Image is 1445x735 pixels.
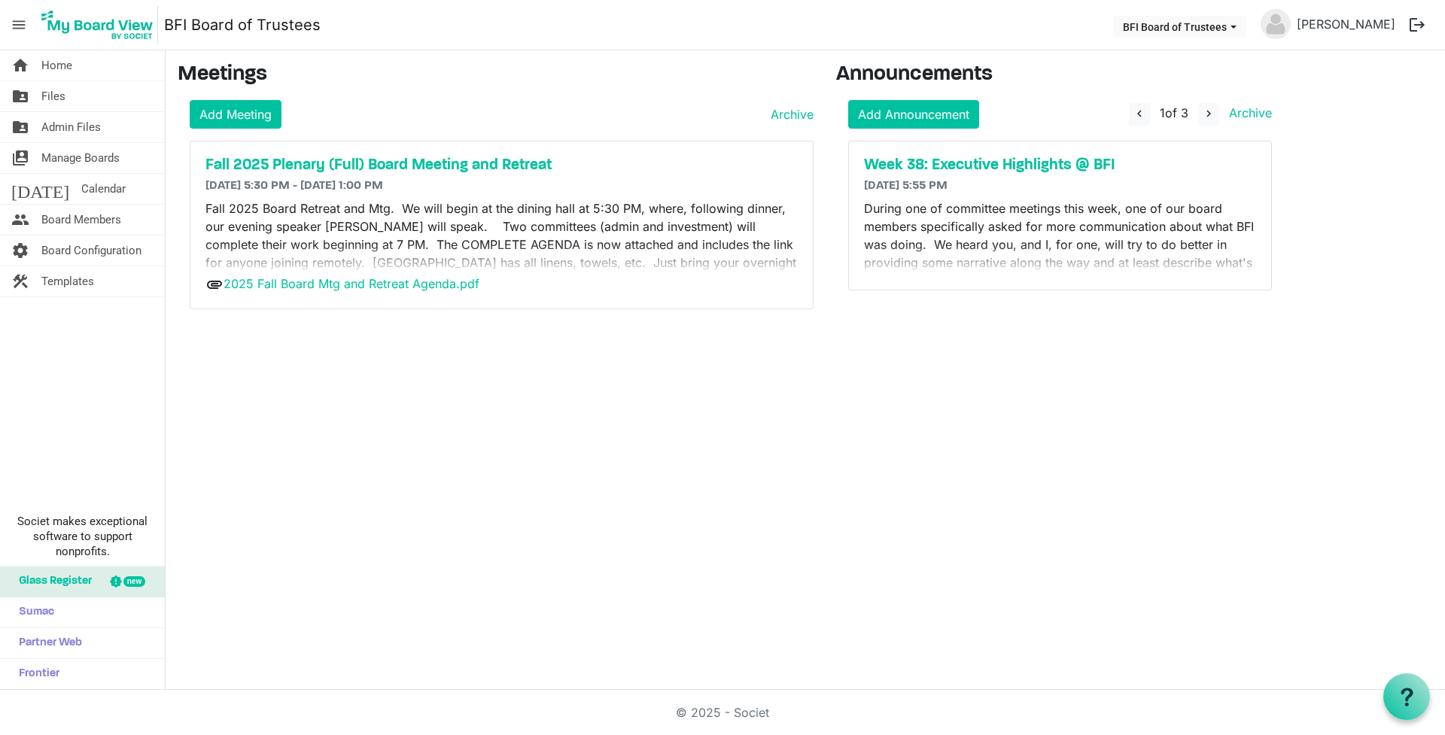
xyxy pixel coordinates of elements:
span: folder_shared [11,81,29,111]
span: navigate_next [1202,107,1215,120]
a: Add Meeting [190,100,281,129]
h3: Meetings [178,62,814,88]
span: settings [11,235,29,266]
button: navigate_next [1198,103,1219,126]
span: Glass Register [11,566,92,597]
a: [PERSON_NAME] [1291,9,1401,39]
span: 1 [1160,105,1165,120]
img: My Board View Logo [37,6,158,44]
a: Archive [765,105,814,123]
span: Societ makes exceptional software to support nonprofits. [7,514,158,559]
span: Admin Files [41,112,101,142]
span: Files [41,81,65,111]
a: Fall 2025 Plenary (Full) Board Meeting and Retreat [205,156,798,175]
a: Archive [1223,105,1272,120]
span: home [11,50,29,80]
span: switch_account [11,143,29,173]
span: Templates [41,266,94,296]
a: My Board View Logo [37,6,164,44]
span: navigate_before [1133,107,1146,120]
a: BFI Board of Trustees [164,10,321,40]
span: Frontier [11,659,59,689]
button: navigate_before [1129,103,1150,126]
span: Partner Web [11,628,82,658]
span: Sumac [11,597,54,627]
span: construction [11,266,29,296]
h6: [DATE] 5:30 PM - [DATE] 1:00 PM [205,179,798,193]
span: Home [41,50,72,80]
span: Calendar [81,174,126,204]
span: menu [5,11,33,39]
img: no-profile-picture.svg [1261,9,1291,39]
span: [DATE] [11,174,69,204]
button: BFI Board of Trustees dropdownbutton [1113,16,1246,37]
span: of 3 [1160,105,1188,120]
span: attachment [205,275,224,293]
a: © 2025 - Societ [676,705,769,720]
span: folder_shared [11,112,29,142]
p: Fall 2025 Board Retreat and Mtg. We will begin at the dining hall at 5:30 PM, where, following di... [205,199,798,290]
button: logout [1401,9,1433,41]
span: Manage Boards [41,143,120,173]
a: 2025 Fall Board Mtg and Retreat Agenda.pdf [224,276,479,291]
span: Board Configuration [41,235,141,266]
span: [DATE] 5:55 PM [864,180,948,192]
span: Board Members [41,205,121,235]
a: Add Announcement [848,100,979,129]
div: new [123,576,145,587]
span: people [11,205,29,235]
a: Week 38: Executive Highlights @ BFI [864,156,1256,175]
p: During one of committee meetings this week, one of our board members specifically asked for more ... [864,199,1256,290]
h3: Announcements [836,62,1284,88]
